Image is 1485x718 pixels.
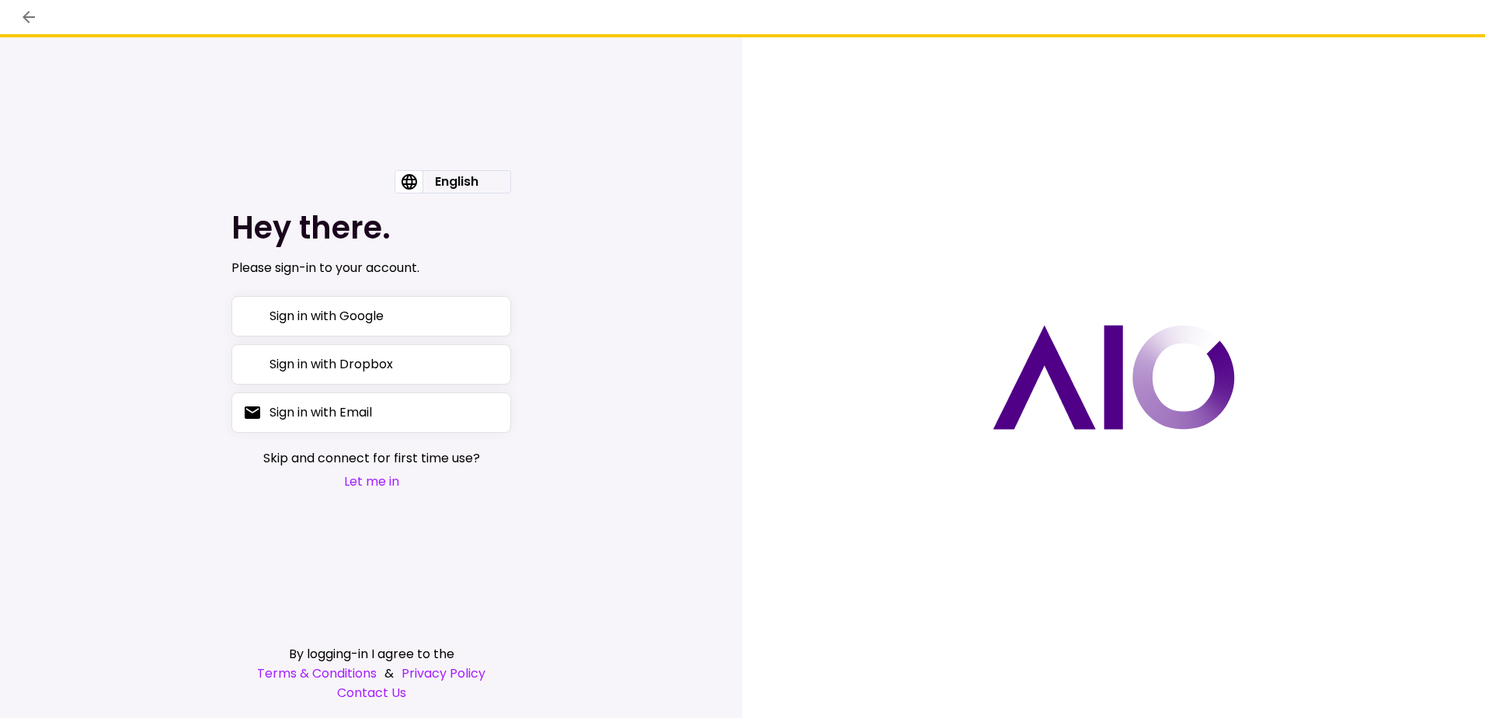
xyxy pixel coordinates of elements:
[231,664,511,683] div: &
[270,306,384,326] div: Sign in with Google
[263,448,480,468] span: Skip and connect for first time use?
[231,683,511,702] a: Contact Us
[231,259,511,277] div: Please sign-in to your account.
[231,296,511,336] button: Sign in with Google
[423,171,491,193] div: English
[270,403,372,422] div: Sign in with Email
[231,644,511,664] div: By logging-in I agree to the
[16,4,42,30] button: back
[263,472,480,491] button: Let me in
[231,209,511,246] h1: Hey there.
[231,392,511,433] button: Sign in with Email
[231,344,511,385] button: Sign in with Dropbox
[270,354,393,374] div: Sign in with Dropbox
[257,664,377,683] a: Terms & Conditions
[402,664,485,683] a: Privacy Policy
[993,325,1235,430] img: AIO logo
